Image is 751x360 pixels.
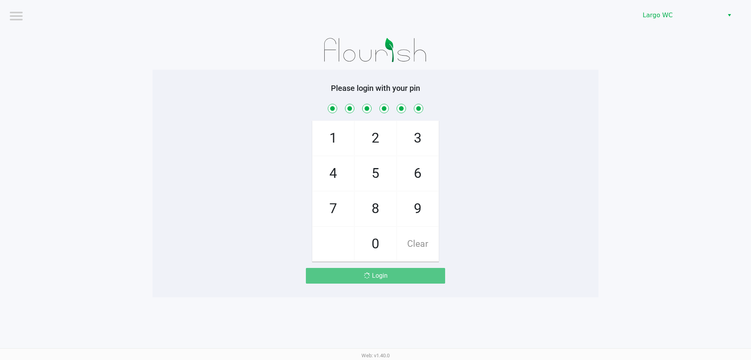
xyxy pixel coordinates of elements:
[313,121,354,156] span: 1
[158,83,593,93] h5: Please login with your pin
[397,156,438,191] span: 6
[397,227,438,261] span: Clear
[643,11,719,20] span: Largo WC
[313,192,354,226] span: 7
[313,156,354,191] span: 4
[397,121,438,156] span: 3
[355,227,396,261] span: 0
[355,156,396,191] span: 5
[355,121,396,156] span: 2
[355,192,396,226] span: 8
[724,8,735,22] button: Select
[361,353,390,358] span: Web: v1.40.0
[397,192,438,226] span: 9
